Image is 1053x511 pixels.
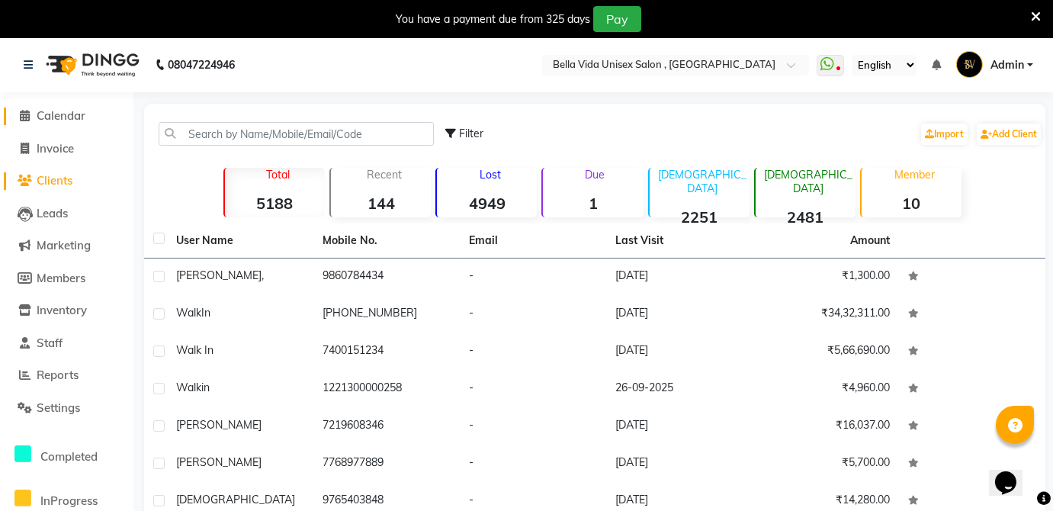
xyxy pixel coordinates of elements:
span: walk in [176,343,213,357]
td: - [460,333,606,371]
td: - [460,259,606,296]
td: ₹34,32,311.00 [753,296,899,333]
img: Admin [956,51,983,78]
span: Inventory [37,303,87,317]
span: walkin [176,381,210,394]
td: ₹16,037.00 [753,408,899,445]
a: Invoice [4,140,130,158]
span: Staff [37,336,63,350]
a: Calendar [4,108,130,125]
a: Add Client [977,124,1041,145]
td: 1221300000258 [313,371,460,408]
th: Mobile No. [313,223,460,259]
span: Completed [40,449,98,464]
td: [DATE] [606,333,753,371]
td: [PHONE_NUMBER] [313,296,460,333]
span: Leads [37,206,68,220]
p: Total [231,168,325,182]
td: - [460,445,606,483]
strong: 10 [862,194,962,213]
th: Last Visit [606,223,753,259]
p: Member [868,168,962,182]
td: [DATE] [606,408,753,445]
td: - [460,408,606,445]
p: Recent [337,168,431,182]
span: [PERSON_NAME] [176,455,262,469]
strong: 1 [543,194,643,213]
td: [DATE] [606,445,753,483]
a: Staff [4,335,130,352]
iframe: chat widget [989,450,1038,496]
td: 9860784434 [313,259,460,296]
a: Inventory [4,302,130,320]
td: 7219608346 [313,408,460,445]
td: ₹4,960.00 [753,371,899,408]
p: [DEMOGRAPHIC_DATA] [656,168,750,195]
strong: 4949 [437,194,537,213]
span: Filter [459,127,483,140]
td: 7400151234 [313,333,460,371]
span: Invoice [37,141,74,156]
p: Due [546,168,643,182]
a: Clients [4,172,130,190]
div: You have a payment due from 325 days [396,11,590,27]
td: ₹1,300.00 [753,259,899,296]
td: [DATE] [606,296,753,333]
span: Walk [176,306,201,320]
span: Members [37,271,85,285]
strong: 144 [331,194,431,213]
span: [PERSON_NAME] [176,418,262,432]
span: [DEMOGRAPHIC_DATA] [176,493,295,506]
p: [DEMOGRAPHIC_DATA] [762,168,856,195]
td: - [460,296,606,333]
span: InProgress [40,493,98,508]
a: Leads [4,205,130,223]
span: [PERSON_NAME] [176,268,262,282]
a: Settings [4,400,130,417]
img: logo [39,43,143,86]
span: Settings [37,400,80,415]
a: Members [4,270,130,288]
strong: 2251 [650,207,750,227]
span: Calendar [37,108,85,123]
strong: 5188 [225,194,325,213]
p: Lost [443,168,537,182]
span: In [201,306,210,320]
input: Search by Name/Mobile/Email/Code [159,122,434,146]
a: Reports [4,367,130,384]
td: 7768977889 [313,445,460,483]
a: Import [921,124,968,145]
td: ₹5,66,690.00 [753,333,899,371]
th: Email [460,223,606,259]
b: 08047224946 [168,43,235,86]
span: , [262,268,264,282]
th: Amount [841,223,899,258]
td: 26-09-2025 [606,371,753,408]
a: Marketing [4,237,130,255]
th: User Name [167,223,313,259]
td: ₹5,700.00 [753,445,899,483]
strong: 2481 [756,207,856,227]
span: Admin [990,57,1024,73]
button: Pay [593,6,641,32]
td: [DATE] [606,259,753,296]
span: Marketing [37,238,91,252]
td: - [460,371,606,408]
span: Clients [37,173,72,188]
span: Reports [37,368,79,382]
